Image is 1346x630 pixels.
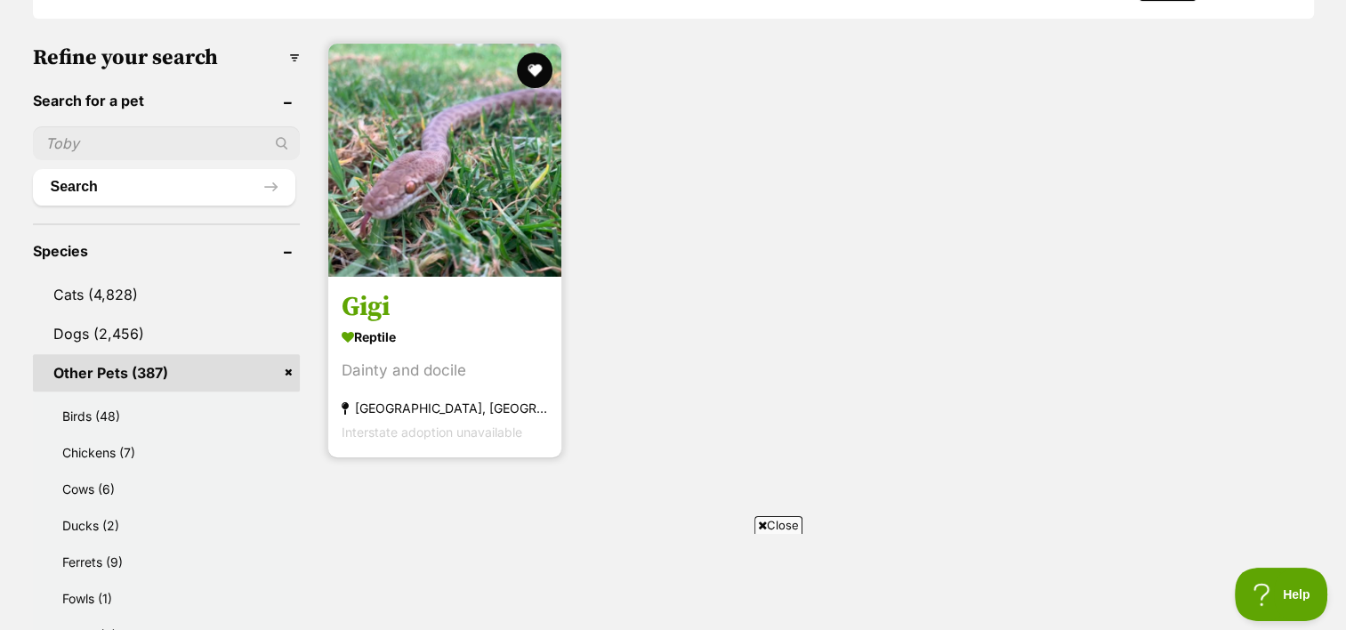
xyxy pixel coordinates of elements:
[342,324,548,350] strong: Reptile
[328,277,561,457] a: Gigi Reptile Dainty and docile [GEOGRAPHIC_DATA], [GEOGRAPHIC_DATA] Interstate adoption unavailable
[42,581,300,616] a: Fowls (1)
[328,44,561,277] img: Gigi - Reptile
[33,126,300,160] input: Toby
[42,435,300,470] a: Chickens (7)
[33,45,300,70] h3: Refine your search
[754,516,802,534] span: Close
[517,52,552,88] button: favourite
[42,545,300,579] a: Ferrets (9)
[42,399,300,433] a: Birds (48)
[33,169,295,205] button: Search
[42,472,300,506] a: Cows (6)
[342,290,548,324] h3: Gigi
[33,93,300,109] header: Search for a pet
[342,396,548,420] strong: [GEOGRAPHIC_DATA], [GEOGRAPHIC_DATA]
[33,315,300,352] a: Dogs (2,456)
[33,276,300,313] a: Cats (4,828)
[342,359,548,383] div: Dainty and docile
[342,424,522,440] span: Interstate adoption unavailable
[42,508,300,543] a: Ducks (2)
[350,541,997,621] iframe: Advertisement
[1235,568,1328,621] iframe: Help Scout Beacon - Open
[33,354,300,392] a: Other Pets (387)
[33,243,300,259] header: Species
